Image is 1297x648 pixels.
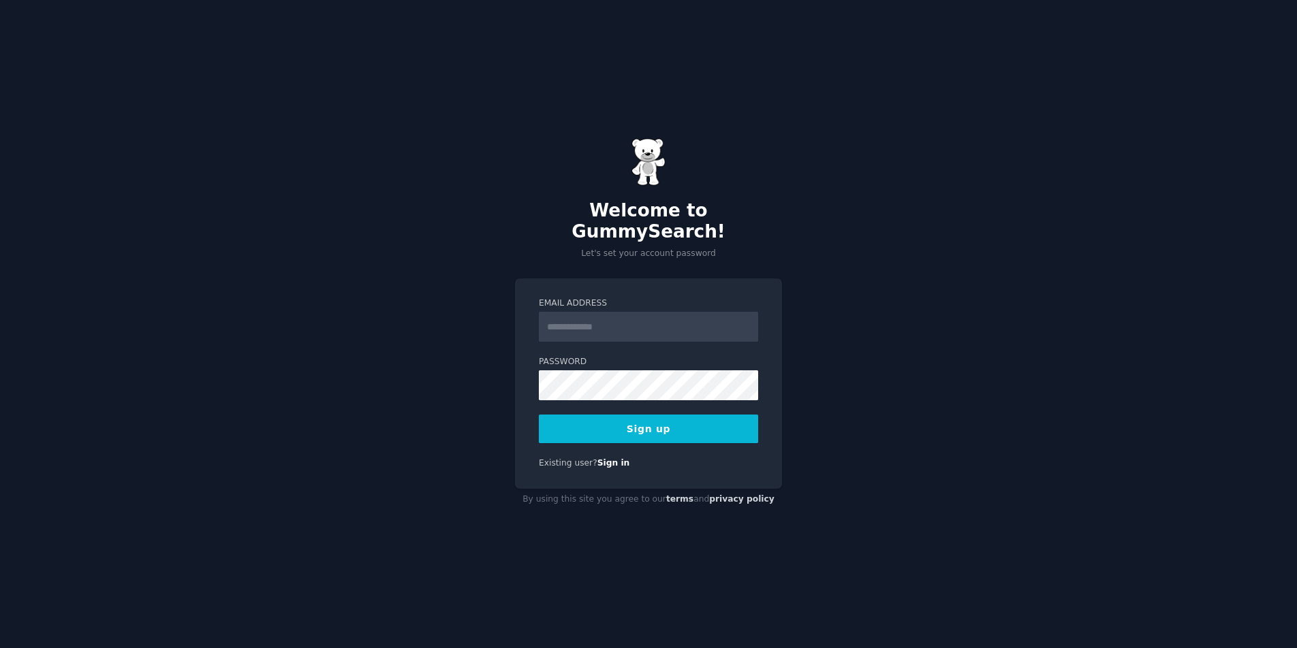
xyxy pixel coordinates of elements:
button: Sign up [539,415,758,443]
div: By using this site you agree to our and [515,489,782,511]
label: Email Address [539,297,758,310]
img: Gummy Bear [631,138,666,186]
a: privacy policy [709,494,775,504]
h2: Welcome to GummySearch! [515,200,782,243]
span: Existing user? [539,458,597,468]
p: Let's set your account password [515,248,782,260]
a: Sign in [597,458,630,468]
label: Password [539,356,758,368]
a: terms [666,494,693,504]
